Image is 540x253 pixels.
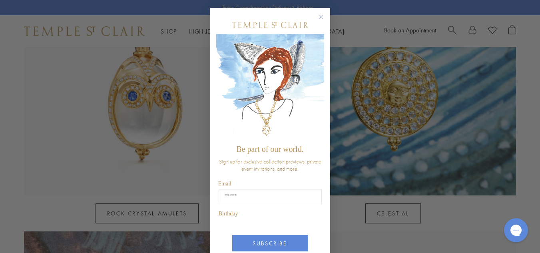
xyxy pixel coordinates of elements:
span: Sign up for exclusive collection previews, private event invitations, and more. [219,158,321,172]
input: Email [219,189,322,204]
iframe: Gorgias live chat messenger [500,215,532,245]
img: Temple St. Clair [232,22,308,28]
img: c4a9eb12-d91a-4d4a-8ee0-386386f4f338.jpeg [216,34,324,141]
span: Be part of our world. [236,145,303,153]
span: Birthday [219,211,238,217]
span: Email [218,181,231,187]
button: Close dialog [320,16,330,26]
button: SUBSCRIBE [232,235,308,251]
